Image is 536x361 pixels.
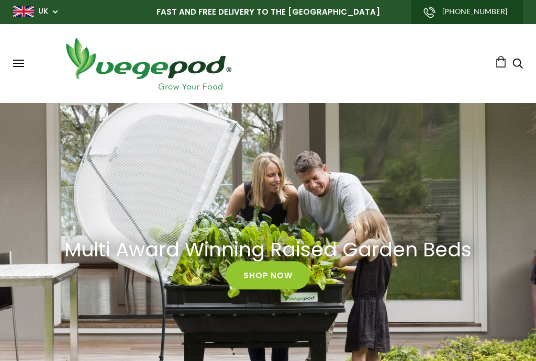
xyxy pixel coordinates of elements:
a: Shop Now [226,262,310,290]
a: Search [512,59,523,70]
a: UK [38,6,48,17]
img: Vegepod [57,35,240,93]
a: Multi Award Winning Raised Garden Beds [53,238,483,261]
img: gb_large.png [13,6,34,17]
